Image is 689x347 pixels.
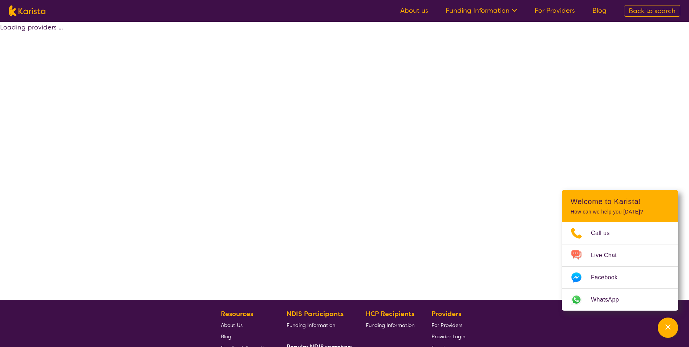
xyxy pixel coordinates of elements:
[591,228,619,239] span: Call us
[571,197,669,206] h2: Welcome to Karista!
[221,322,243,328] span: About Us
[562,289,678,311] a: Web link opens in a new tab.
[400,6,428,15] a: About us
[562,222,678,311] ul: Choose channel
[221,333,231,340] span: Blog
[562,190,678,311] div: Channel Menu
[366,319,414,331] a: Funding Information
[287,322,335,328] span: Funding Information
[431,319,465,331] a: For Providers
[624,5,680,17] a: Back to search
[287,310,344,318] b: NDIS Participants
[431,310,461,318] b: Providers
[431,333,465,340] span: Provider Login
[629,7,676,15] span: Back to search
[591,250,625,261] span: Live Chat
[287,319,349,331] a: Funding Information
[431,322,462,328] span: For Providers
[221,319,269,331] a: About Us
[535,6,575,15] a: For Providers
[591,294,628,305] span: WhatsApp
[571,209,669,215] p: How can we help you [DATE]?
[221,310,253,318] b: Resources
[446,6,517,15] a: Funding Information
[431,331,465,342] a: Provider Login
[592,6,607,15] a: Blog
[9,5,45,16] img: Karista logo
[591,272,626,283] span: Facebook
[366,310,414,318] b: HCP Recipients
[366,322,414,328] span: Funding Information
[221,331,269,342] a: Blog
[658,318,678,338] button: Channel Menu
